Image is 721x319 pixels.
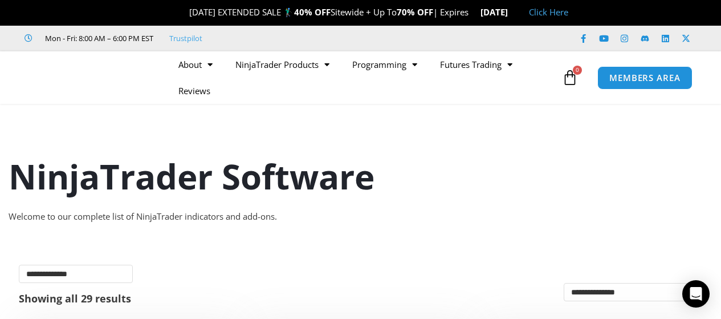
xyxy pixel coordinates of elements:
[529,6,568,18] a: Click Here
[169,31,202,45] a: Trustpilot
[167,51,559,104] nav: Menu
[167,78,222,104] a: Reviews
[26,57,148,98] img: LogoAI | Affordable Indicators – NinjaTrader
[469,8,478,17] img: ⌛
[9,209,712,225] div: Welcome to our complete list of NinjaTrader indicators and add-ons.
[682,280,710,308] div: Open Intercom Messenger
[167,51,224,78] a: About
[224,51,341,78] a: NinjaTrader Products
[480,6,518,18] strong: [DATE]
[545,61,595,94] a: 0
[429,51,524,78] a: Futures Trading
[42,31,153,45] span: Mon - Fri: 8:00 AM – 6:00 PM EST
[19,293,131,304] p: Showing all 29 results
[397,6,433,18] strong: 70% OFF
[597,66,693,90] a: MEMBERS AREA
[177,6,480,18] span: [DATE] EXTENDED SALE 🏌️‍♂️ Sitewide + Up To | Expires
[180,8,189,17] img: 🎉
[9,152,712,200] h1: NinjaTrader Software
[508,8,517,17] img: 🏭
[294,6,331,18] strong: 40% OFF
[341,51,429,78] a: Programming
[564,283,702,301] select: Shop order
[573,66,582,75] span: 0
[609,74,681,82] span: MEMBERS AREA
